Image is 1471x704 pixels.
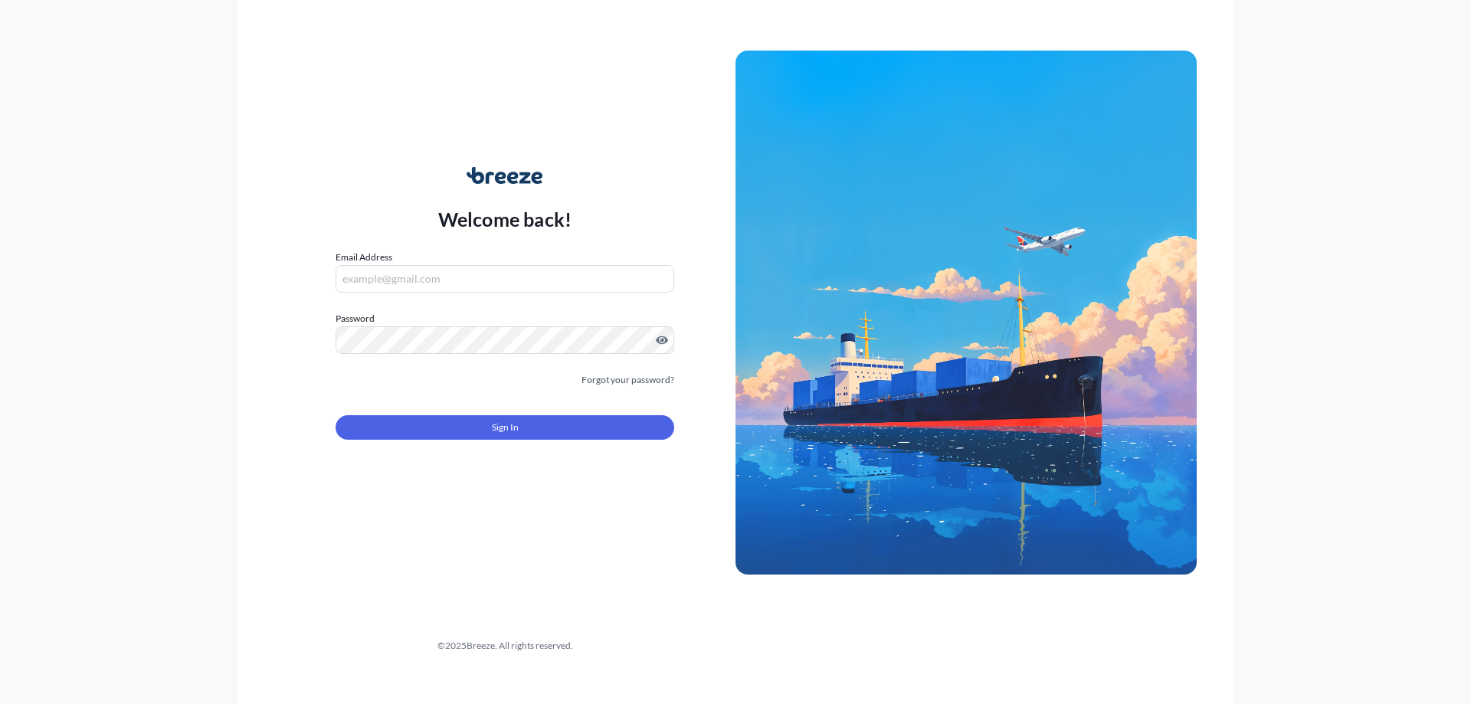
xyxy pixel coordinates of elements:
img: Ship illustration [735,51,1197,575]
button: Sign In [336,415,674,440]
p: Welcome back! [438,207,572,231]
div: © 2025 Breeze. All rights reserved. [274,638,735,653]
span: Sign In [492,420,519,435]
a: Forgot your password? [582,372,674,388]
button: Show password [656,334,668,346]
label: Email Address [336,250,392,265]
label: Password [336,311,674,326]
input: example@gmail.com [336,265,674,293]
